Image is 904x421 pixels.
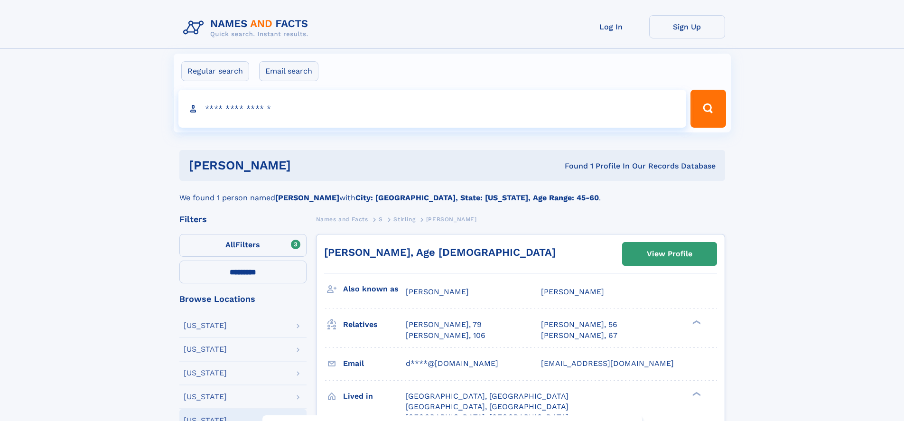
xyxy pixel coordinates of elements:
[179,181,725,204] div: We found 1 person named with .
[393,216,415,223] span: Stirling
[379,213,383,225] a: S
[649,15,725,38] a: Sign Up
[184,346,227,353] div: [US_STATE]
[406,287,469,296] span: [PERSON_NAME]
[184,369,227,377] div: [US_STATE]
[541,319,617,330] a: [PERSON_NAME], 56
[573,15,649,38] a: Log In
[355,193,599,202] b: City: [GEOGRAPHIC_DATA], State: [US_STATE], Age Range: 45-60
[426,216,477,223] span: [PERSON_NAME]
[406,319,482,330] a: [PERSON_NAME], 79
[343,356,406,372] h3: Email
[541,330,617,341] a: [PERSON_NAME], 67
[406,330,485,341] a: [PERSON_NAME], 106
[225,240,235,249] span: All
[690,319,701,326] div: ❯
[179,295,307,303] div: Browse Locations
[623,243,717,265] a: View Profile
[379,216,383,223] span: S
[393,213,415,225] a: Stirling
[343,317,406,333] h3: Relatives
[275,193,339,202] b: [PERSON_NAME]
[324,246,556,258] a: [PERSON_NAME], Age [DEMOGRAPHIC_DATA]
[179,15,316,41] img: Logo Names and Facts
[541,359,674,368] span: [EMAIL_ADDRESS][DOMAIN_NAME]
[184,393,227,401] div: [US_STATE]
[428,161,716,171] div: Found 1 Profile In Our Records Database
[406,402,568,411] span: [GEOGRAPHIC_DATA], [GEOGRAPHIC_DATA]
[179,234,307,257] label: Filters
[178,90,687,128] input: search input
[181,61,249,81] label: Regular search
[189,159,428,171] h1: [PERSON_NAME]
[406,392,568,401] span: [GEOGRAPHIC_DATA], [GEOGRAPHIC_DATA]
[690,90,726,128] button: Search Button
[343,388,406,404] h3: Lived in
[541,287,604,296] span: [PERSON_NAME]
[259,61,318,81] label: Email search
[316,213,368,225] a: Names and Facts
[184,322,227,329] div: [US_STATE]
[647,243,692,265] div: View Profile
[179,215,307,224] div: Filters
[343,281,406,297] h3: Also known as
[690,391,701,397] div: ❯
